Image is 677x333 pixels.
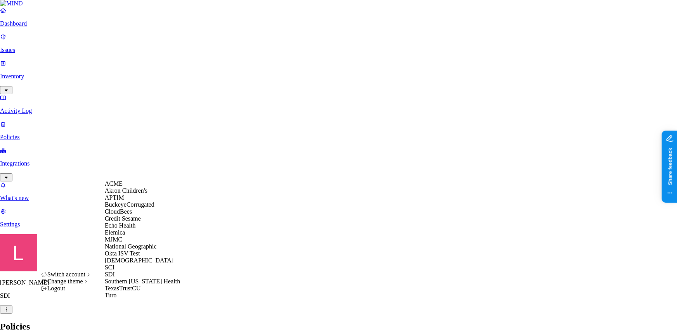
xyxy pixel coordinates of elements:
span: CloudBees [105,208,132,215]
span: MJMC [105,236,122,243]
span: Elemica [105,229,125,236]
span: National Geographic [105,243,157,250]
span: Switch account [47,271,85,278]
span: Okta ISV Test [105,250,140,257]
span: Credit Sesame [105,215,141,222]
span: Change theme [47,278,83,285]
span: SDI [105,271,115,278]
span: TexasTrustCU [105,285,141,292]
span: APTIM [105,194,124,201]
span: SCI [105,264,114,271]
span: Southern [US_STATE] Health [105,278,180,285]
span: Echo Health [105,222,136,229]
span: BuckeyeCorrugated [105,201,154,208]
span: [DEMOGRAPHIC_DATA] [105,257,173,264]
span: Akron Children's [105,187,147,194]
div: Logout [41,285,92,292]
span: Turo [105,292,117,298]
span: ACME [105,180,123,187]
